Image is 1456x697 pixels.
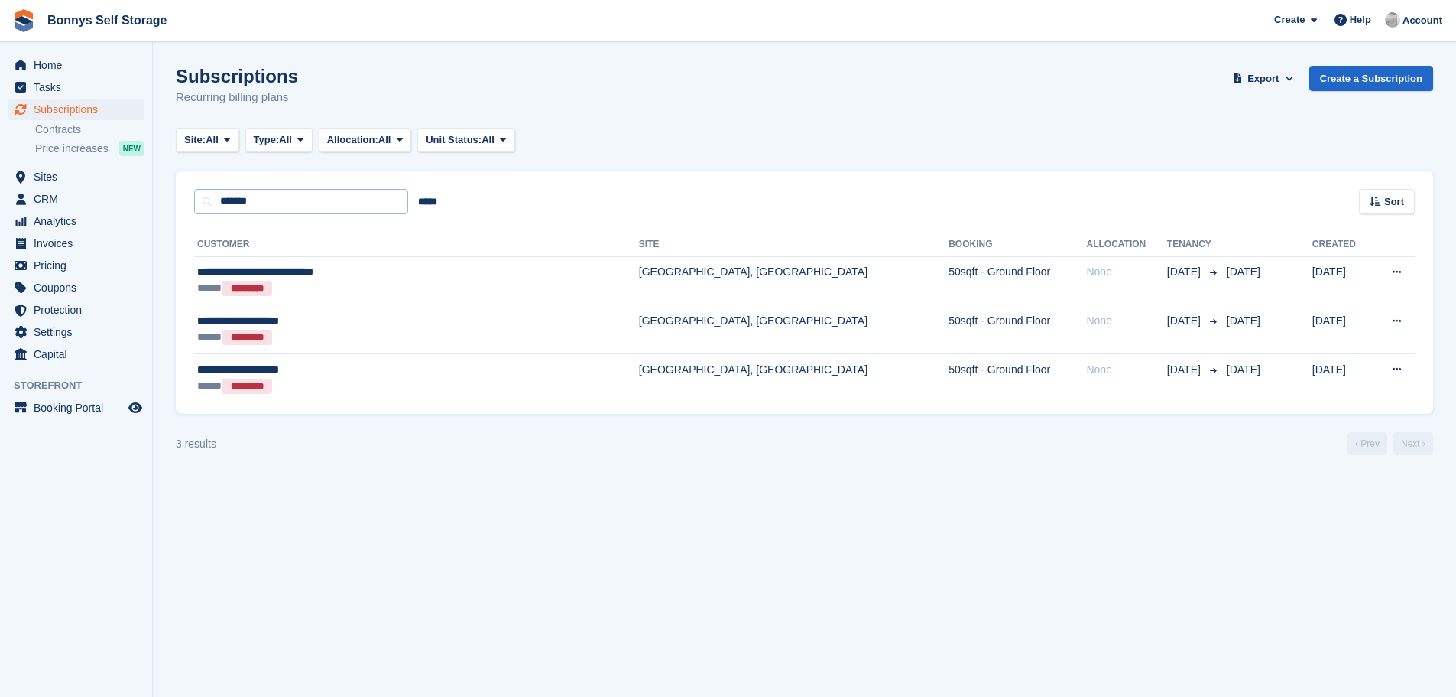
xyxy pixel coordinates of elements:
span: Create [1274,12,1305,28]
a: menu [8,99,144,120]
a: Price increases NEW [35,140,144,157]
div: None [1086,313,1166,329]
div: None [1086,362,1166,378]
span: Protection [34,299,125,321]
span: Pricing [34,255,125,276]
p: Recurring billing plans [176,89,298,106]
span: Analytics [34,210,125,232]
div: None [1086,264,1166,280]
th: Tenancy [1167,233,1221,257]
a: menu [8,321,144,343]
a: menu [8,397,144,419]
span: Site: [184,132,206,148]
div: NEW [119,141,144,156]
a: menu [8,299,144,321]
span: Booking Portal [34,397,125,419]
span: CRM [34,188,125,210]
img: stora-icon-8386f47178a22dfd0bd8f6a31ec36ba5ce8667c1dd55bd0f319d3a0aa187defe.svg [12,9,35,32]
span: Sites [34,166,125,187]
span: Tasks [34,77,125,98]
button: Site: All [176,128,239,153]
td: [GEOGRAPHIC_DATA], [GEOGRAPHIC_DATA] [639,305,949,354]
button: Type: All [245,128,313,153]
span: Sort [1384,194,1404,210]
a: menu [8,166,144,187]
td: [DATE] [1312,305,1371,354]
a: Next [1393,432,1433,455]
td: [DATE] [1312,353,1371,402]
span: [DATE] [1227,314,1260,327]
th: Allocation [1086,233,1166,257]
a: Bonnys Self Storage [41,8,173,33]
th: Created [1312,233,1371,257]
span: Storefront [14,378,152,393]
span: Capital [34,344,125,365]
span: Export [1247,71,1279,86]
a: Previous [1347,432,1387,455]
span: Allocation: [327,132,378,148]
span: Coupons [34,277,125,298]
a: Preview store [126,399,144,417]
span: Home [34,54,125,76]
button: Export [1230,66,1297,91]
span: All [206,132,219,148]
div: 3 results [176,436,216,452]
h1: Subscriptions [176,66,298,86]
a: Create a Subscription [1309,66,1433,91]
td: [GEOGRAPHIC_DATA], [GEOGRAPHIC_DATA] [639,256,949,305]
a: menu [8,188,144,210]
a: menu [8,344,144,365]
a: menu [8,233,144,254]
a: menu [8,54,144,76]
th: Booking [949,233,1086,257]
button: Allocation: All [319,128,412,153]
a: Contracts [35,122,144,137]
th: Customer [194,233,639,257]
img: James Bonny [1385,12,1400,28]
td: 50sqft - Ground Floor [949,305,1086,354]
span: [DATE] [1227,363,1260,376]
span: All [378,132,391,148]
th: Site [639,233,949,257]
span: Settings [34,321,125,343]
span: Account [1402,13,1442,28]
span: Invoices [34,233,125,254]
span: Help [1350,12,1371,28]
a: menu [8,77,144,98]
td: [GEOGRAPHIC_DATA], [GEOGRAPHIC_DATA] [639,353,949,402]
span: Subscriptions [34,99,125,120]
button: Unit Status: All [417,128,514,153]
span: Price increases [35,142,109,156]
span: Unit Status: [426,132,482,148]
nav: Page [1344,432,1436,455]
span: [DATE] [1227,265,1260,278]
a: menu [8,210,144,232]
a: menu [8,255,144,276]
td: [DATE] [1312,256,1371,305]
span: Type: [254,132,280,148]
span: All [279,132,292,148]
span: All [482,132,495,148]
a: menu [8,277,144,298]
span: [DATE] [1167,362,1204,378]
td: 50sqft - Ground Floor [949,256,1086,305]
td: 50sqft - Ground Floor [949,353,1086,402]
span: [DATE] [1167,313,1204,329]
span: [DATE] [1167,264,1204,280]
